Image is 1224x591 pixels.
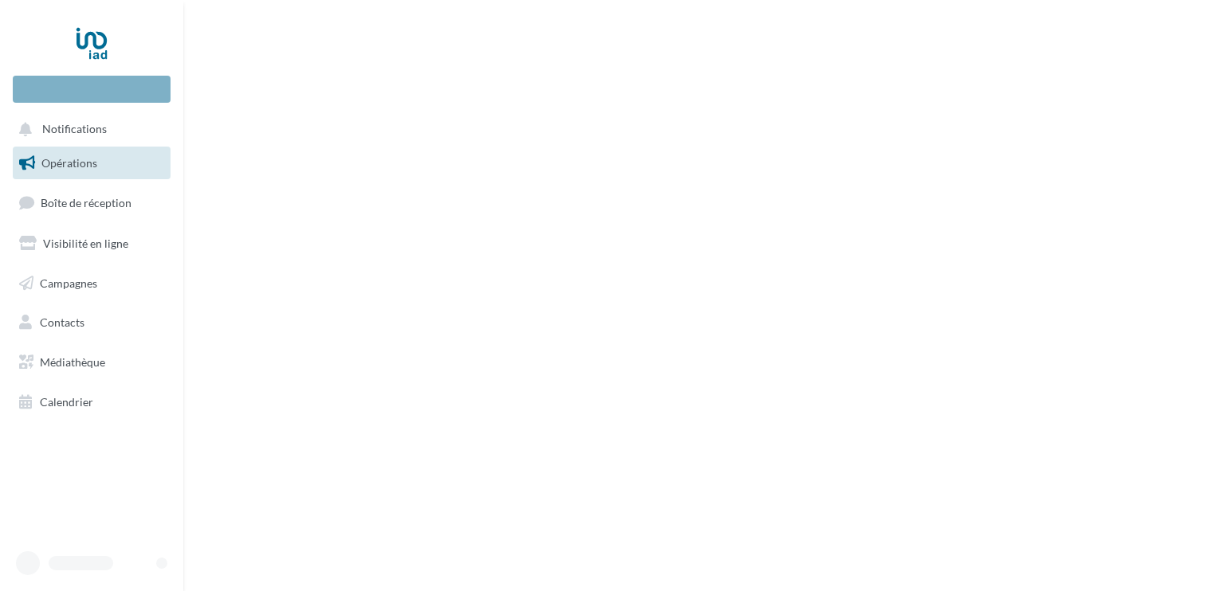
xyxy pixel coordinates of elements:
[43,237,128,250] span: Visibilité en ligne
[40,276,97,289] span: Campagnes
[41,156,97,170] span: Opérations
[10,227,174,260] a: Visibilité en ligne
[10,346,174,379] a: Médiathèque
[13,76,171,103] div: Nouvelle campagne
[42,123,107,136] span: Notifications
[40,355,105,369] span: Médiathèque
[41,196,131,209] span: Boîte de réception
[40,315,84,329] span: Contacts
[10,147,174,180] a: Opérations
[10,386,174,419] a: Calendrier
[10,186,174,220] a: Boîte de réception
[40,395,93,409] span: Calendrier
[10,267,174,300] a: Campagnes
[10,306,174,339] a: Contacts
